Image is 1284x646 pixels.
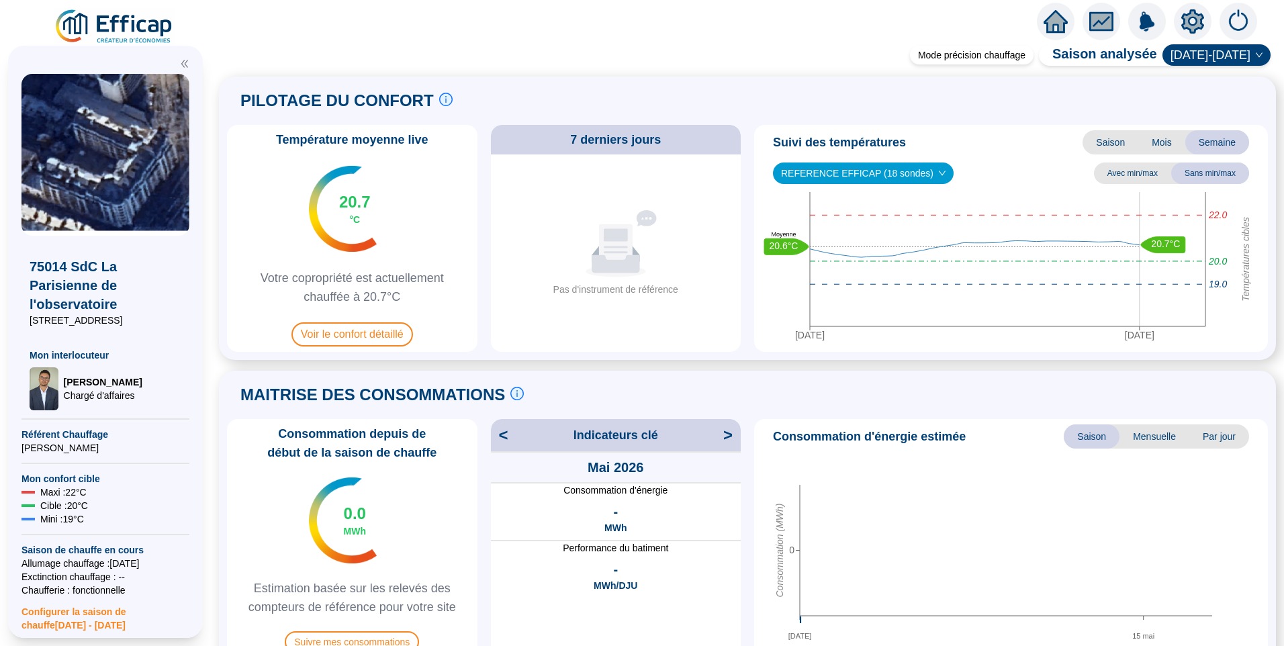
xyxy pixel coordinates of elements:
tspan: 15 mai [1132,632,1154,640]
span: Allumage chauffage : [DATE] [21,557,189,570]
tspan: 22.0 [1208,210,1227,221]
span: < [491,424,508,446]
span: Température moyenne live [268,130,437,149]
span: °C [349,213,360,226]
span: REFERENCE EFFICAP (18 sondes) [781,163,946,183]
span: Performance du batiment [491,541,741,555]
div: Mode précision chauffage [910,46,1034,64]
span: [PERSON_NAME] [64,375,142,389]
span: Par jour [1189,424,1249,449]
img: alerts [1128,3,1166,40]
span: Consommation depuis de début de la saison de chauffe [232,424,472,462]
span: Mon interlocuteur [30,349,181,362]
span: info-circle [439,93,453,106]
span: Avec min/max [1094,163,1171,184]
span: down [1255,51,1263,59]
span: Saison de chauffe en cours [21,543,189,557]
span: Mai 2026 [588,458,643,477]
span: Estimation basée sur les relevés des compteurs de référence pour votre site [232,579,472,616]
tspan: 20.0 [1208,256,1227,267]
span: Chaufferie : fonctionnelle [21,584,189,597]
img: Chargé d'affaires [30,367,58,410]
span: - [613,502,618,521]
span: 7 derniers jours [570,130,661,149]
span: MWh [344,524,366,538]
span: MAITRISE DES CONSOMMATIONS [240,384,505,406]
span: Cible : 20 °C [40,499,88,512]
span: Voir le confort détaillé [291,322,413,347]
span: > [723,424,741,446]
span: Saison analysée [1039,44,1157,66]
span: Consommation d'énergie estimée [773,427,966,446]
span: Exctinction chauffage : -- [21,570,189,584]
span: home [1044,9,1068,34]
tspan: 0 [789,545,794,556]
span: Maxi : 22 °C [40,486,87,499]
span: - [613,560,618,579]
span: MWh/DJU [594,579,637,592]
span: Semaine [1185,130,1249,154]
span: Votre copropriété est actuellement chauffée à 20.7°C [232,269,472,306]
span: Saison [1083,130,1138,154]
span: Suivi des températures [773,133,906,152]
img: alerts [1220,3,1257,40]
img: indicateur températures [309,166,377,252]
span: 75014 SdC La Parisienne de l'observatoire [30,257,181,314]
span: 0.0 [344,503,366,524]
span: double-left [180,59,189,68]
img: indicateur températures [309,477,377,563]
span: Configurer la saison de chauffe [DATE] - [DATE] [21,597,189,632]
tspan: [DATE] [788,632,812,640]
tspan: 19.0 [1209,279,1227,289]
span: Référent Chauffage [21,428,189,441]
span: Indicateurs clé [574,426,658,445]
span: [STREET_ADDRESS] [30,314,181,327]
text: 20.6°C [770,240,798,251]
span: Saison [1064,424,1119,449]
span: PILOTAGE DU CONFORT [240,90,434,111]
tspan: [DATE] [1125,330,1154,340]
span: setting [1181,9,1205,34]
span: 2025-2026 [1171,45,1263,65]
span: Chargé d'affaires [64,389,142,402]
span: down [938,169,946,177]
span: Mois [1138,130,1185,154]
span: Mini : 19 °C [40,512,84,526]
tspan: Consommation (MWh) [774,504,785,598]
span: fund [1089,9,1113,34]
text: Moyenne [771,232,796,238]
span: info-circle [510,387,524,400]
span: 20.7 [339,191,371,213]
tspan: [DATE] [795,330,825,340]
text: 20.7°C [1151,239,1180,250]
img: efficap energie logo [54,8,175,46]
span: Sans min/max [1171,163,1249,184]
span: MWh [604,521,627,535]
div: Pas d'instrument de référence [553,283,678,297]
tspan: Températures cibles [1240,217,1251,302]
span: Mon confort cible [21,472,189,486]
span: [PERSON_NAME] [21,441,189,455]
span: Consommation d'énergie [491,483,741,497]
span: Mensuelle [1119,424,1189,449]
